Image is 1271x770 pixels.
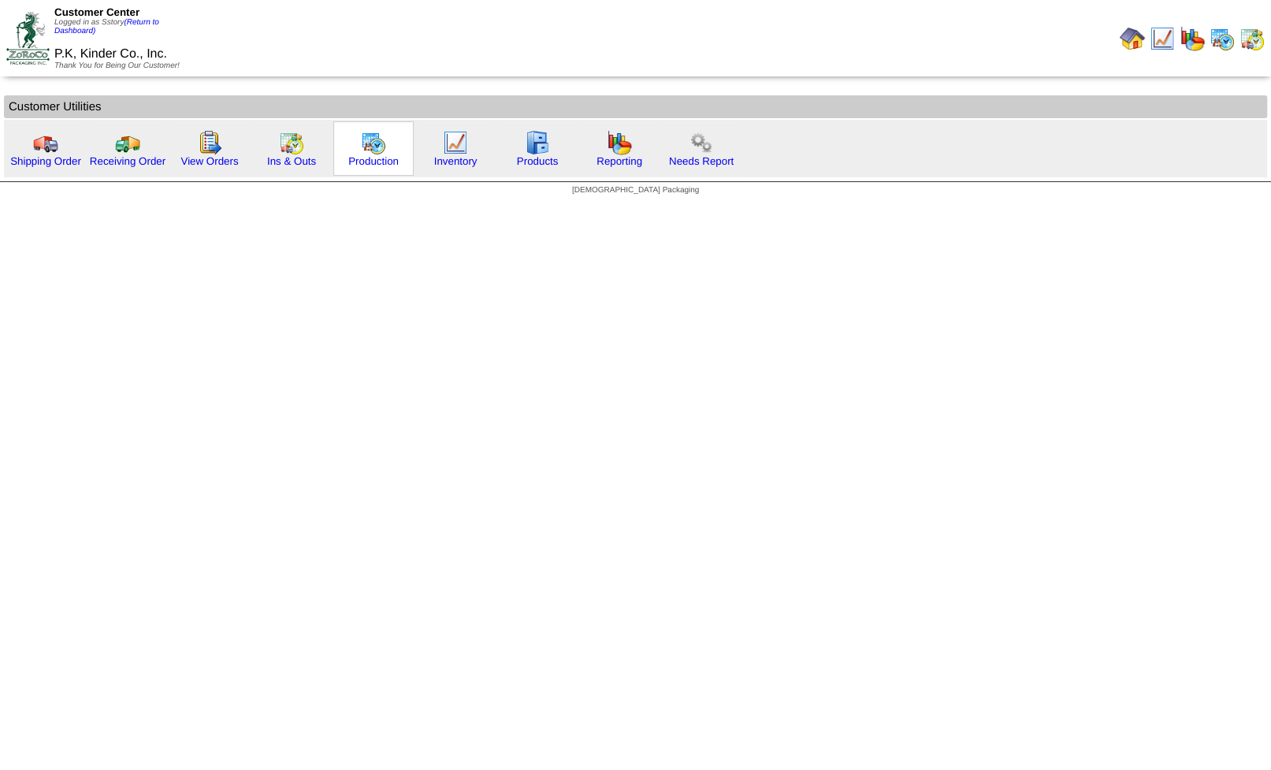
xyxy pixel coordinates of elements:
[1239,26,1265,51] img: calendarinout.gif
[517,155,559,167] a: Products
[669,155,734,167] a: Needs Report
[10,155,81,167] a: Shipping Order
[4,95,1267,118] td: Customer Utilities
[54,18,159,35] a: (Return to Dashboard)
[596,155,642,167] a: Reporting
[197,130,222,155] img: workorder.gif
[572,186,699,195] span: [DEMOGRAPHIC_DATA] Packaging
[33,130,58,155] img: truck.gif
[279,130,304,155] img: calendarinout.gif
[434,155,478,167] a: Inventory
[689,130,714,155] img: workflow.png
[54,61,180,70] span: Thank You for Being Our Customer!
[115,130,140,155] img: truck2.gif
[361,130,386,155] img: calendarprod.gif
[443,130,468,155] img: line_graph.gif
[267,155,316,167] a: Ins & Outs
[90,155,165,167] a: Receiving Order
[6,12,50,65] img: ZoRoCo_Logo(Green%26Foil)%20jpg.webp
[1210,26,1235,51] img: calendarprod.gif
[54,47,167,61] span: P.K, Kinder Co., Inc.
[54,6,139,18] span: Customer Center
[1120,26,1145,51] img: home.gif
[607,130,632,155] img: graph.gif
[1150,26,1175,51] img: line_graph.gif
[1180,26,1205,51] img: graph.gif
[525,130,550,155] img: cabinet.gif
[348,155,399,167] a: Production
[180,155,238,167] a: View Orders
[54,18,159,35] span: Logged in as Sstory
